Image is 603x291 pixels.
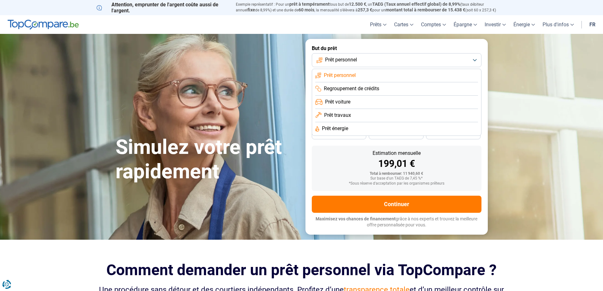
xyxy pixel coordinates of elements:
label: But du prêt [312,45,481,51]
span: montant total à rembourser de 15.438 € [386,7,465,12]
div: 199,01 € [317,159,476,168]
div: Total à rembourser: 11 940,60 € [317,172,476,176]
span: Maximisez vos chances de financement [316,216,396,221]
button: Prêt personnel [312,53,481,67]
span: Prêt énergie [322,125,348,132]
span: 257,3 € [358,7,372,12]
span: Prêt personnel [324,72,356,79]
a: Plus d'infos [539,15,578,34]
p: Exemple représentatif : Pour un tous but de , un (taux débiteur annuel de 8,99%) et une durée de ... [236,2,507,13]
span: 36 mois [332,133,346,136]
span: 60 mois [298,7,314,12]
span: Prêt personnel [325,56,357,63]
span: Prêt travaux [324,112,351,119]
img: TopCompare [8,20,79,30]
a: Prêts [366,15,390,34]
a: Épargne [450,15,481,34]
h2: Comment demander un prêt personnel via TopCompare ? [97,261,507,279]
span: fixe [248,7,255,12]
span: 30 mois [389,133,403,136]
span: Regroupement de crédits [324,85,379,92]
div: Sur base d'un TAEG de 7,45 %* [317,176,476,181]
div: *Sous réserve d'acceptation par les organismes prêteurs [317,181,476,186]
h1: Simulez votre prêt rapidement [116,135,298,184]
p: Attention, emprunter de l'argent coûte aussi de l'argent. [97,2,228,14]
p: grâce à nos experts et trouvez la meilleure offre personnalisée pour vous. [312,216,481,228]
span: TAEG (Taux annuel effectif global) de 8,99% [372,2,460,7]
a: Cartes [390,15,417,34]
span: 12.500 € [349,2,366,7]
div: Estimation mensuelle [317,151,476,156]
span: prêt à tempérament [289,2,330,7]
a: fr [586,15,599,34]
a: Comptes [417,15,450,34]
span: Prêt voiture [325,98,350,105]
a: Investir [481,15,510,34]
button: Continuer [312,196,481,213]
span: 24 mois [446,133,460,136]
a: Énergie [510,15,539,34]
